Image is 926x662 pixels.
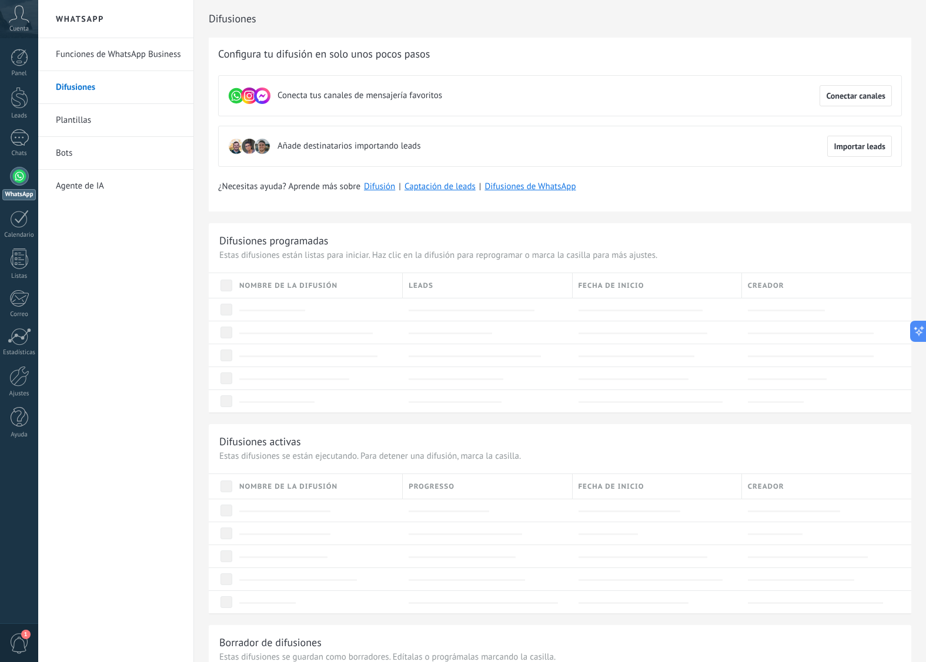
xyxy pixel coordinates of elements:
span: Importar leads [834,142,885,150]
span: ¿Necesitas ayuda? Aprende más sobre [218,181,360,193]
img: leadIcon [254,138,270,154]
a: Difusión [364,181,395,192]
span: Configura tu difusión en solo unos pocos pasos [218,47,430,61]
button: Conectar canales [820,85,892,106]
span: Conectar canales [826,92,885,100]
span: Nombre de la difusión [239,280,337,291]
div: Difusiones activas [219,435,301,448]
li: Plantillas [38,104,193,137]
div: Estadísticas [2,349,36,357]
span: Nombre de la difusión [239,481,337,492]
li: Funciones de WhatsApp Business [38,38,193,71]
div: Chats [2,150,36,157]
img: leadIcon [241,138,258,154]
span: Leads [409,280,433,291]
div: WhatsApp [2,189,36,200]
span: Añade destinatarios importando leads [278,140,420,152]
li: Difusiones [38,71,193,104]
div: | | [218,181,902,193]
li: Agente de IA [38,170,193,202]
p: Estas difusiones están listas para iniciar. Haz clic en la difusión para reprogramar o marca la c... [219,250,901,261]
a: Bots [56,137,182,170]
button: Importar leads [827,136,892,157]
div: Borrador de difusiones [219,636,322,649]
a: Funciones de WhatsApp Business [56,38,182,71]
img: leadIcon [228,138,245,154]
div: Panel [2,70,36,78]
a: Agente de IA [56,170,182,203]
a: Difusiones [56,71,182,104]
span: Creador [748,481,784,492]
div: Leads [2,112,36,120]
div: Ayuda [2,431,36,439]
div: Correo [2,311,36,318]
a: Captación de leads [405,181,476,192]
div: Calendario [2,231,36,239]
a: Plantillas [56,104,182,137]
span: Cuenta [9,25,29,33]
span: Fecha de inicio [579,280,644,291]
span: Creador [748,280,784,291]
h2: Difusiones [209,7,911,31]
span: Conecta tus canales de mensajería favoritos [278,90,442,102]
span: Fecha de inicio [579,481,644,492]
div: Listas [2,273,36,280]
div: Difusiones programadas [219,234,328,247]
a: Difusiones de WhatsApp [484,181,576,192]
span: Progresso [409,481,454,492]
p: Estas difusiones se están ejecutando. Para detener una difusión, marca la casilla. [219,451,901,462]
span: 1 [21,630,31,639]
li: Bots [38,137,193,170]
div: Ajustes [2,390,36,398]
